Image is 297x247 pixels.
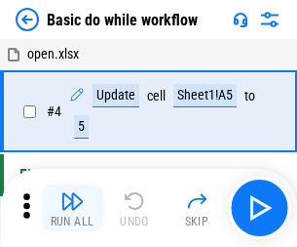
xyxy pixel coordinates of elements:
div: 5 [74,115,89,139]
img: Support [233,12,248,27]
div: Update [93,84,139,107]
button: Skip [166,185,228,231]
div: Sheet1!A5 [173,84,237,107]
span: open.xlsx [27,46,79,62]
button: Run All [41,185,103,231]
div: Skip [185,216,209,227]
img: Skip [185,189,208,213]
div: to [244,89,255,103]
span: # 4 [47,103,61,119]
img: Run All [60,189,84,213]
img: Main button [243,192,275,224]
img: Back [16,8,39,31]
div: Basic do while workflow [47,11,198,29]
div: Run All [51,216,94,227]
div: cell [147,89,166,103]
img: Settings menu [258,8,281,31]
